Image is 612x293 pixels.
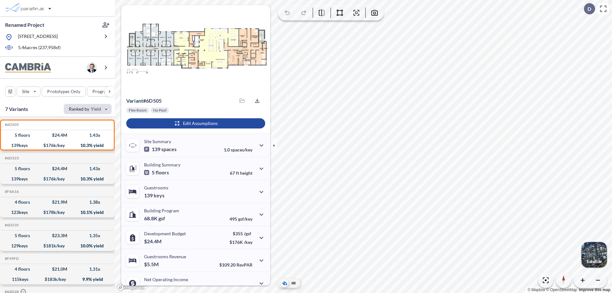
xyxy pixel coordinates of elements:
[4,256,19,261] h5: Click to copy the code
[129,108,147,113] p: Flex Room
[5,105,28,113] p: 7 Variants
[144,169,169,176] p: 5
[144,208,179,213] p: Building Program
[219,262,252,267] p: $109.20
[231,147,252,152] span: spaces/key
[183,120,218,127] p: Edit Assumptions
[154,192,164,199] span: keys
[229,231,252,236] p: $355
[17,86,40,97] button: Site
[87,86,121,97] button: Program
[144,238,163,245] p: $24.4M
[22,88,29,95] p: Site
[579,288,610,292] a: Improve this map
[87,62,97,73] img: user logo
[224,147,252,152] p: 1.0
[244,239,252,245] span: /key
[238,285,252,290] span: margin
[4,156,19,160] h5: Click to copy the code
[153,108,166,113] p: No Pool
[144,254,186,259] p: Guestrooms Revenue
[18,33,58,41] p: [STREET_ADDRESS]
[240,170,252,176] span: height
[117,284,145,291] a: Mapbox homepage
[144,146,177,152] p: 139
[161,146,177,152] span: spaces
[225,285,252,290] p: 45.0%
[281,279,288,287] button: Aerial View
[581,242,607,267] img: Switcher Image
[4,223,19,227] h5: Click to copy the code
[144,139,171,144] p: Site Summary
[290,279,297,287] button: Site Plan
[144,231,186,236] p: Development Budget
[144,192,164,199] p: 139
[42,86,86,97] button: Prototypes Only
[229,216,252,222] p: 495
[581,242,607,267] button: Switcher ImageSatellite
[144,162,180,167] p: Building Summary
[158,215,165,222] span: gsf
[126,118,265,128] button: Edit Assumptions
[144,261,160,267] p: $5.5M
[126,98,162,104] p: # 6d505
[4,189,19,194] h5: Click to copy the code
[236,170,239,176] span: ft
[238,216,252,222] span: gsf/key
[144,215,165,222] p: 68.8K
[587,6,591,12] p: D
[5,21,44,28] p: Renamed Project
[144,185,168,190] p: Guestrooms
[230,170,252,176] p: 67
[18,44,61,51] p: 5.46 acres ( 237,958 sf)
[47,88,80,95] p: Prototypes Only
[126,98,143,104] span: Variant
[4,122,19,127] h5: Click to copy the code
[64,104,112,114] button: Ranked by Yield
[229,239,252,245] p: $176K
[244,231,251,236] span: /gsf
[586,259,602,264] p: Satellite
[92,88,110,95] p: Program
[528,288,545,292] a: Mapbox
[237,262,252,267] span: RevPAR
[144,284,160,290] p: $2.5M
[546,288,577,292] a: OpenStreetMap
[156,169,169,176] span: floors
[5,63,51,73] img: BrandImage
[144,277,188,282] p: Net Operating Income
